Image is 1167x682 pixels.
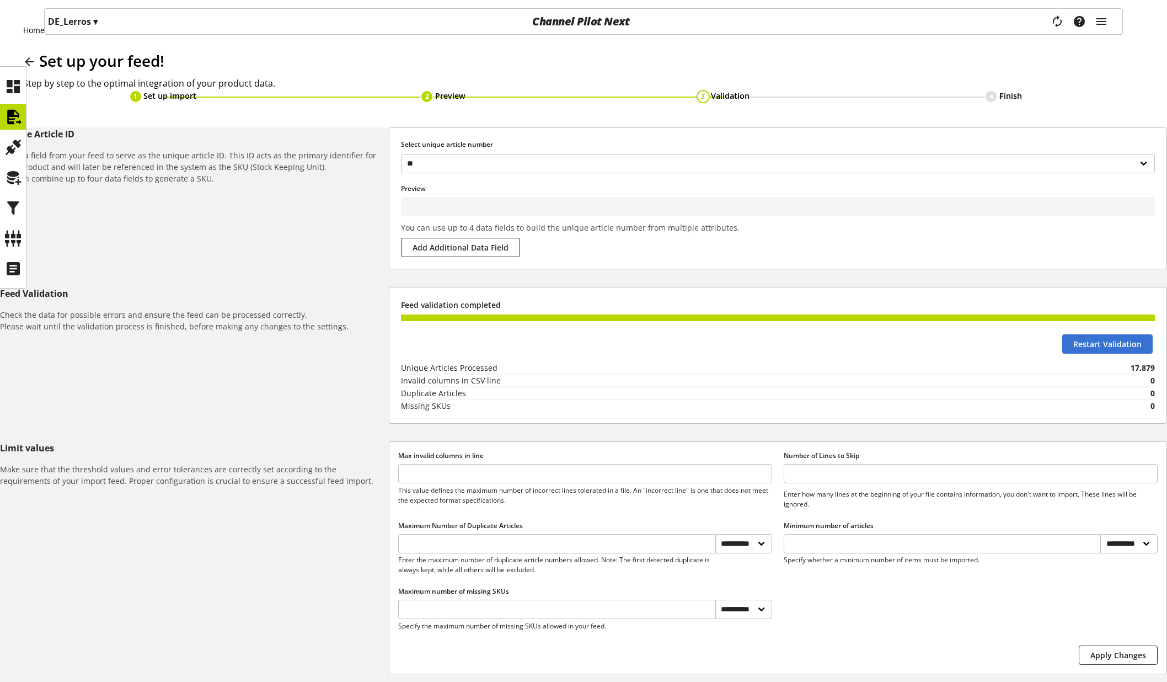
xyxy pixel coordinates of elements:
[425,92,429,102] span: 2
[711,90,750,101] span: Validation
[143,90,196,101] span: Set up import
[784,555,1100,565] p: Specify whether a minimum number of items must be imported.
[48,15,98,28] p: DE_Lerros
[93,15,98,28] span: ▾
[1150,375,1155,386] span: 0
[401,222,1155,233] p: You can use up to 4 data fields to build the unique article number from multiple attributes.
[23,24,51,36] a: Home
[401,362,497,374] div: Unique Articles Processed
[989,92,993,102] span: 4
[413,242,508,253] span: Add Additional Data Field
[398,521,772,531] label: Maximum Number of Duplicate Articles
[398,587,772,596] label: Maximum number of missing SKUs
[999,90,1022,101] span: Finish
[398,451,772,461] label: Max invalid columns in line
[133,92,137,102] span: 1
[1073,338,1142,350] span: Restart Validation
[1131,362,1155,374] span: 17.879
[401,238,520,257] button: Add Additional Data Field
[1062,334,1153,354] button: Restart Validation
[784,451,1158,461] label: Number of Lines to Skip
[401,375,501,386] div: Invalid columns in CSV line
[401,140,1155,150] h3: Select unique article number
[401,400,451,412] div: Missing SKUs
[401,184,426,193] span: Preview
[44,8,1123,35] nav: main navigation
[784,521,1158,531] label: Minimum number of articles
[701,92,705,102] span: 3
[401,387,466,399] div: Duplicate Articles
[398,621,715,631] p: Specify the maximum number of missing SKUs allowed in your feed.
[1090,649,1146,661] span: Apply Changes
[1150,400,1155,412] span: 0
[435,90,465,101] span: Preview
[1079,646,1158,665] button: Apply Changes
[1150,387,1155,399] span: 0
[398,555,715,575] p: Enter the maximum number of duplicate article numbers allowed. Note: The first detected duplicate...
[401,299,1155,311] label: Feed validation completed
[401,315,1155,321] progress: 100
[23,77,1144,90] h2: Step by step to the optimal integration of your product data.
[39,50,164,71] span: Set up your feed!
[784,489,1158,509] p: Enter how many lines at the beginning of your file contains information, you don't want to import...
[398,486,772,505] p: This value defines the maximum number of incorrect lines tolerated in a file. An "incorrect line"...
